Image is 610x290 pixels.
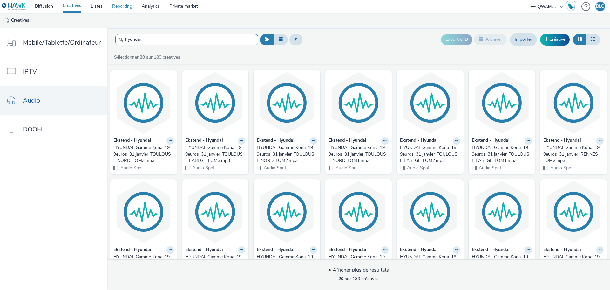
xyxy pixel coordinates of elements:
[566,1,576,11] img: Hawk Academy
[112,72,175,134] img: HYUNDAI_Gamme Kona_199euros_31 janvier_TOULOUSE NORD_LOM3.mp3 visual
[470,72,534,134] img: HYUNDAI_Gamme Kona_199euros_31 janvier_TOULOUSE LABEGE_LOM1.mp3 visual
[113,254,174,273] a: HYUNDAI_Gamme Kona_199euros_31 janvier_NANTES SAINT HERBLAIN_LOM2.mp3
[329,137,366,145] strong: Ekstend - Hyundai
[185,246,223,254] strong: Ekstend - Hyundai
[406,165,430,171] span: Audio Spot
[112,181,175,243] img: HYUNDAI_Gamme Kona_199euros_31 janvier_NANTES SAINT HERBLAIN_LOM2.mp3 visual
[472,246,510,254] strong: Ekstend - Hyundai
[586,34,600,45] button: Liste
[113,54,183,60] a: Sélectionner sur 180 créatives
[472,254,530,273] div: HYUNDAI_Gamme Kona_199euros_31 janvier_ST OUEN L_AUMONE_LOM3.mp3
[120,165,143,171] span: Audio Spot
[470,181,534,243] img: HYUNDAI_Gamme Kona_199euros_31 janvier_ST OUEN L_AUMONE_LOM3.mp3 visual
[400,137,438,145] strong: Ekstend - Hyundai
[185,254,246,273] a: HYUNDAI_Gamme Kona_199euros_31 janvier_NANTES SAINT HERBLAIN_LOM1.mp3
[338,276,379,282] span: sur 180 créatives
[543,254,604,273] a: HYUNDAI_Gamme Kona_199euros_31 janvier_RENNES_LOM3.mp3
[329,254,386,273] div: HYUNDAI_Gamme Kona_199euros_31 janvier_LES ULIS_LOM2.mp3
[113,145,174,164] a: HYUNDAI_Gamme Kona_199euros_31 janvier_TOULOUSE NORD_LOM3.mp3
[400,254,458,273] div: HYUNDAI_Gamme Kona_199euros_31 janvier_LES ULIS_LOM1.mp3
[113,137,151,145] strong: Ekstend - Hyundai
[327,181,390,243] img: HYUNDAI_Gamme Kona_199euros_31 janvier_LES ULIS_LOM2.mp3 visual
[329,145,389,164] a: HYUNDAI_Gamme Kona_199euros_31 janvier_TOULOUSE NORD_LOM1.mp3
[510,33,537,46] a: Importer
[542,181,605,243] img: HYUNDAI_Gamme Kona_199euros_31 janvier_RENNES_LOM3.mp3 visual
[263,165,286,171] span: Audio Spot
[398,181,462,243] img: HYUNDAI_Gamme Kona_199euros_31 janvier_LES ULIS_LOM1.mp3 visual
[400,254,460,273] a: HYUNDAI_Gamme Kona_199euros_31 janvier_LES ULIS_LOM1.mp3
[257,254,315,273] div: HYUNDAI_Gamme Kona_199euros_31 janvier_ST OUEN L_AUMONE_LOM2.mp3
[185,145,243,164] div: HYUNDAI_Gamme Kona_199euros_31 janvier_TOULOUSE LABEGE_LOM3.mp3
[255,72,319,134] img: HYUNDAI_Gamme Kona_199euros_31 janvier_TOULOUSE NORD_LOM2.mp3 visual
[113,145,171,164] div: HYUNDAI_Gamme Kona_199euros_31 janvier_TOULOUSE NORD_LOM3.mp3
[329,254,389,273] a: HYUNDAI_Gamme Kona_199euros_31 janvier_LES ULIS_LOM2.mp3
[113,254,171,273] div: HYUNDAI_Gamme Kona_199euros_31 janvier_NANTES SAINT HERBLAIN_LOM2.mp3
[328,266,389,274] div: Afficher plus de résultats
[184,181,247,243] img: HYUNDAI_Gamme Kona_199euros_31 janvier_NANTES SAINT HERBLAIN_LOM1.mp3 visual
[543,254,601,273] div: HYUNDAI_Gamme Kona_199euros_31 janvier_RENNES_LOM3.mp3
[192,165,215,171] span: Audio Spot
[23,96,40,105] span: Audio
[478,165,501,171] span: Audio Spot
[573,34,586,45] button: Grille
[329,246,366,254] strong: Ekstend - Hyundai
[596,2,604,11] div: BLG
[441,34,472,45] button: Export d'ID
[543,246,581,254] strong: Ekstend - Hyundai
[329,145,386,164] div: HYUNDAI_Gamme Kona_199euros_31 janvier_TOULOUSE NORD_LOM1.mp3
[472,137,510,145] strong: Ekstend - Hyundai
[257,145,315,164] div: HYUNDAI_Gamme Kona_199euros_31 janvier_TOULOUSE NORD_LOM2.mp3
[566,1,578,11] a: Hawk Academy
[3,18,10,24] img: audio
[257,254,317,273] a: HYUNDAI_Gamme Kona_199euros_31 janvier_ST OUEN L_AUMONE_LOM2.mp3
[23,38,101,47] span: Mobile/Tablette/Ordinateur
[400,145,460,164] a: HYUNDAI_Gamme Kona_199euros_31 janvier_TOULOUSE LABEGE_LOM2.mp3
[472,254,532,273] a: HYUNDAI_Gamme Kona_199euros_31 janvier_ST OUEN L_AUMONE_LOM3.mp3
[23,125,42,134] span: DOOH
[327,72,390,134] img: HYUNDAI_Gamme Kona_199euros_31 janvier_TOULOUSE NORD_LOM1.mp3 visual
[472,145,532,164] a: HYUNDAI_Gamme Kona_199euros_31 janvier_TOULOUSE LABEGE_LOM1.mp3
[257,145,317,164] a: HYUNDAI_Gamme Kona_199euros_31 janvier_TOULOUSE NORD_LOM2.mp3
[257,137,295,145] strong: Ekstend - Hyundai
[185,137,223,145] strong: Ekstend - Hyundai
[113,246,151,254] strong: Ekstend - Hyundai
[472,145,530,164] div: HYUNDAI_Gamme Kona_199euros_31 janvier_TOULOUSE LABEGE_LOM1.mp3
[474,34,507,45] button: Archiver
[23,67,37,76] span: IPTV
[115,34,258,45] input: Rechercher...
[185,254,243,273] div: HYUNDAI_Gamme Kona_199euros_31 janvier_NANTES SAINT HERBLAIN_LOM1.mp3
[335,165,358,171] span: Audio Spot
[400,246,438,254] strong: Ekstend - Hyundai
[257,246,295,254] strong: Ekstend - Hyundai
[185,145,246,164] a: HYUNDAI_Gamme Kona_199euros_31 janvier_TOULOUSE LABEGE_LOM3.mp3
[550,165,573,171] span: Audio Spot
[255,181,319,243] img: HYUNDAI_Gamme Kona_199euros_31 janvier_ST OUEN L_AUMONE_LOM2.mp3 visual
[540,34,570,45] a: Créative
[543,145,601,164] div: HYUNDAI_Gamme Kona_199euros_31 janvier_RENNES_LOM2.mp3
[542,72,605,134] img: HYUNDAI_Gamme Kona_199euros_31 janvier_RENNES_LOM2.mp3 visual
[140,54,145,60] strong: 20
[543,145,604,164] a: HYUNDAI_Gamme Kona_199euros_31 janvier_RENNES_LOM2.mp3
[338,276,343,282] strong: 20
[2,3,26,11] img: undefined Logo
[398,72,462,134] img: HYUNDAI_Gamme Kona_199euros_31 janvier_TOULOUSE LABEGE_LOM2.mp3 visual
[543,137,581,145] strong: Ekstend - Hyundai
[184,72,247,134] img: HYUNDAI_Gamme Kona_199euros_31 janvier_TOULOUSE LABEGE_LOM3.mp3 visual
[400,145,458,164] div: HYUNDAI_Gamme Kona_199euros_31 janvier_TOULOUSE LABEGE_LOM2.mp3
